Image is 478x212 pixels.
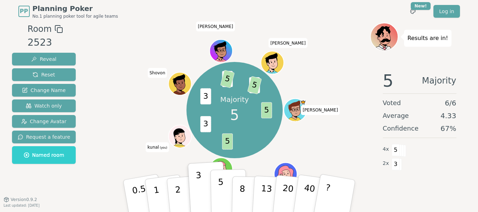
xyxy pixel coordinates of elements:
span: Version 0.9.2 [11,197,37,202]
span: Click to change your name [269,38,307,48]
span: Named room [24,151,64,159]
p: 3 [195,170,203,209]
span: Planning Poker [33,4,118,13]
button: Reset [12,68,76,81]
button: Request a feature [12,131,76,143]
button: Named room [12,146,76,164]
span: Click to change your name [146,142,169,152]
button: Watch only [12,99,76,112]
span: 2 x [383,160,389,167]
span: (you) [159,146,167,149]
span: Change Avatar [21,118,67,125]
span: Change Name [22,87,65,94]
span: 4 x [383,145,389,153]
span: 3 [200,88,211,104]
a: PPPlanning PokerNo.1 planning poker tool for agile teams [18,4,118,19]
span: Click to change your name [148,68,167,78]
span: Click to change your name [301,105,340,115]
span: Voted [383,98,401,108]
span: Average [383,111,409,121]
button: Click to change your avatar [169,126,191,147]
span: 6 / 6 [445,98,456,108]
span: Confidence [383,124,419,133]
span: Reveal [31,56,56,63]
span: Reset [33,71,55,78]
p: Results are in! [408,33,448,43]
span: Request a feature [18,133,70,141]
span: 5 [230,104,239,126]
a: Log in [433,5,460,18]
span: 5 [261,102,272,118]
span: Room [28,23,52,35]
button: Change Avatar [12,115,76,128]
span: 3 [392,158,400,170]
p: Majority [220,94,249,104]
button: Change Name [12,84,76,97]
span: Watch only [26,102,62,109]
div: 2523 [28,35,63,50]
span: 67 % [440,124,456,133]
div: New! [411,2,431,10]
span: Majority [422,72,456,89]
span: 5 [247,76,262,94]
button: Reveal [12,53,76,65]
span: 5 [383,72,394,89]
button: New! [407,5,419,18]
span: 5 [222,133,233,150]
span: 4.33 [440,111,456,121]
span: spencer is the host [300,99,306,105]
span: 5 [392,144,400,156]
button: Version0.9.2 [4,197,37,202]
span: PP [20,7,28,16]
span: Click to change your name [196,22,235,31]
span: Last updated: [DATE] [4,204,40,207]
span: 3 [200,116,211,132]
span: No.1 planning poker tool for agile teams [33,13,118,19]
span: 5 [220,70,235,88]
